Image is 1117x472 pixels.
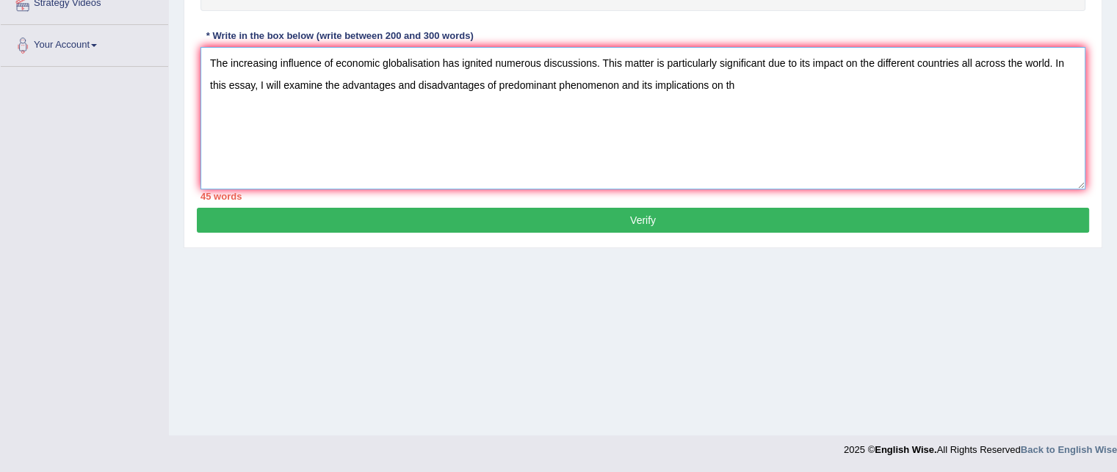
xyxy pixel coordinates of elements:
[197,208,1089,233] button: Verify
[1021,444,1117,455] a: Back to English Wise
[875,444,936,455] strong: English Wise.
[844,435,1117,457] div: 2025 © All Rights Reserved
[1,25,168,62] a: Your Account
[200,189,1085,203] div: 45 words
[200,29,479,43] div: * Write in the box below (write between 200 and 300 words)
